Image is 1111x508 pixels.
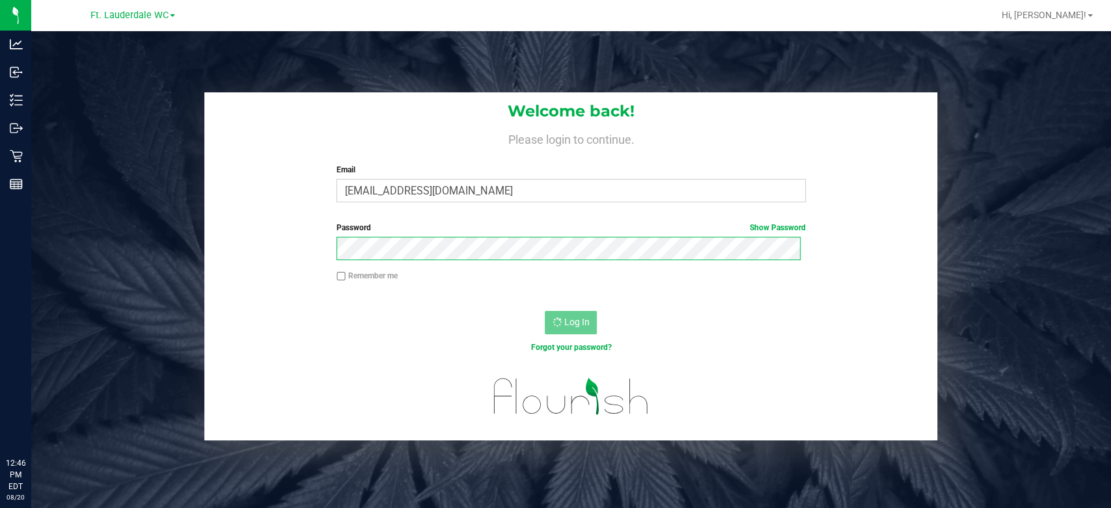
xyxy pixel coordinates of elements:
a: Show Password [750,223,806,232]
label: Remember me [336,270,398,282]
inline-svg: Inventory [10,94,23,107]
h1: Welcome back! [204,103,937,120]
inline-svg: Retail [10,150,23,163]
inline-svg: Outbound [10,122,23,135]
inline-svg: Inbound [10,66,23,79]
span: Log In [564,317,589,327]
span: Ft. Lauderdale WC [90,10,169,21]
input: Remember me [336,272,346,281]
inline-svg: Reports [10,178,23,191]
p: 12:46 PM EDT [6,457,25,492]
label: Email [336,164,806,176]
a: Forgot your password? [530,343,611,352]
inline-svg: Analytics [10,38,23,51]
span: Hi, [PERSON_NAME]! [1002,10,1086,20]
h4: Please login to continue. [204,130,937,146]
img: flourish_logo.svg [480,367,663,426]
p: 08/20 [6,492,25,502]
button: Log In [545,311,597,334]
span: Password [336,223,371,232]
